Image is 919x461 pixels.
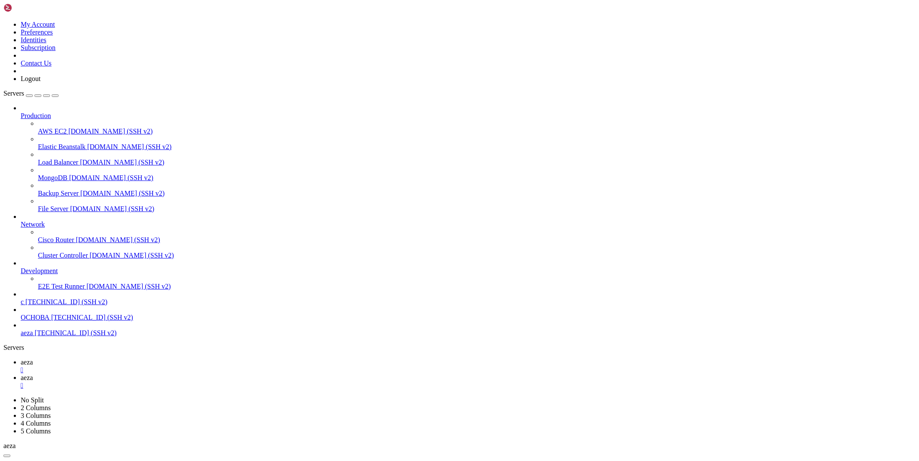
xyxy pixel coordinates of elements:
[21,75,40,82] a: Logout
[21,59,52,67] a: Contact Us
[38,190,79,197] span: Backup Server
[3,194,807,201] x-row: *** System restart required ***
[38,205,916,213] a: File Server [DOMAIN_NAME] (SSH v2)
[38,252,916,259] a: Cluster Controller [DOMAIN_NAME] (SSH v2)
[38,228,916,244] li: Cisco Router [DOMAIN_NAME] (SSH v2)
[21,358,916,374] a: aeza
[3,442,16,449] span: aeza
[38,174,67,181] span: MongoDB
[38,135,916,151] li: Elastic Beanstalk [DOMAIN_NAME] (SSH v2)
[38,244,916,259] li: Cluster Controller [DOMAIN_NAME] (SSH v2)
[38,205,69,212] span: File Server
[69,128,153,135] span: [DOMAIN_NAME] (SSH v2)
[21,298,916,306] a: с [TECHNICAL_ID] (SSH v2)
[38,128,67,135] span: AWS EC2
[38,159,916,166] a: Load Balancer [DOMAIN_NAME] (SSH v2)
[21,112,51,119] span: Production
[3,84,807,91] x-row: Swap usage: 4% IPv6 address for ens3: [TECHNICAL_ID]
[21,21,55,28] a: My Account
[3,69,807,77] x-row: Usage of /: 22.7% of 29.44GB Users logged in: 0
[21,374,916,389] a: aeza
[21,213,916,259] li: Network
[3,90,24,97] span: Servers
[21,221,916,228] a: Network
[21,321,916,337] li: aeza [TECHNICAL_ID] (SSH v2)
[76,236,160,243] span: [DOMAIN_NAME] (SSH v2)
[38,143,916,151] a: Elastic Beanstalk [DOMAIN_NAME] (SSH v2)
[21,44,56,51] a: Subscription
[38,236,74,243] span: Cisco Router
[81,190,165,197] span: [DOMAIN_NAME] (SSH v2)
[3,201,807,209] x-row: Last login: [DATE] from [TECHNICAL_ID]
[21,259,916,290] li: Development
[21,298,24,305] span: с
[3,33,807,40] x-row: * Support: [URL][DOMAIN_NAME]
[38,283,85,290] span: E2E Test Runner
[3,3,53,12] img: Shellngn
[3,3,807,11] x-row: Welcome to Ubuntu 24.04.3 LTS (GNU/Linux 6.8.0-48-generic x86_64)
[3,99,807,106] x-row: * Strictly confined Kubernetes makes edge and IoT secure. Learn how MicroK8s
[21,329,33,336] span: aeza
[38,283,916,290] a: E2E Test Runner [DOMAIN_NAME] (SSH v2)
[38,159,78,166] span: Load Balancer
[38,120,916,135] li: AWS EC2 [DOMAIN_NAME] (SSH v2)
[80,159,165,166] span: [DOMAIN_NAME] (SSH v2)
[3,223,807,230] x-row: root@homelyflesh:~# mkdir cloudflare/scraper
[3,165,807,172] x-row: Enable ESM Apps to receive additional future security updates.
[21,382,916,389] a: 
[38,143,86,150] span: Elastic Beanstalk
[21,314,50,321] span: ОСНОВА
[25,298,107,305] span: [TECHNICAL_ID] (SSH v2)
[21,112,916,120] a: Production
[21,404,51,411] a: 2 Columns
[87,143,172,150] span: [DOMAIN_NAME] (SSH v2)
[38,236,916,244] a: Cisco Router [DOMAIN_NAME] (SSH v2)
[21,28,53,36] a: Preferences
[90,252,174,259] span: [DOMAIN_NAME] (SSH v2)
[38,252,88,259] span: Cluster Controller
[21,420,51,427] a: 4 Columns
[21,290,916,306] li: с [TECHNICAL_ID] (SSH v2)
[21,314,916,321] a: ОСНОВА [TECHNICAL_ID] (SSH v2)
[34,329,116,336] span: [TECHNICAL_ID] (SSH v2)
[38,190,916,197] a: Backup Server [DOMAIN_NAME] (SSH v2)
[3,216,807,223] x-row: -bash: cd: cloudflare/scraper: No such file or directory
[21,412,51,419] a: 3 Columns
[3,47,807,55] x-row: System information as of [DATE]
[21,306,916,321] li: ОСНОВА [TECHNICAL_ID] (SSH v2)
[21,358,33,366] span: aeza
[38,275,916,290] li: E2E Test Runner [DOMAIN_NAME] (SSH v2)
[3,150,807,157] x-row: 0 updates can be applied immediately.
[38,128,916,135] a: AWS EC2 [DOMAIN_NAME] (SSH v2)
[21,366,916,374] a: 
[3,344,916,352] div: Servers
[3,209,807,216] x-row: root@homelyflesh:~# cd cloudflare/scraper
[69,174,153,181] span: [DOMAIN_NAME] (SSH v2)
[3,77,807,84] x-row: Memory usage: 42% IPv4 address for ens3: [TECHNICAL_ID]
[38,182,916,197] li: Backup Server [DOMAIN_NAME] (SSH v2)
[21,267,58,274] span: Development
[21,329,916,337] a: aeza [TECHNICAL_ID] (SSH v2)
[21,36,47,44] a: Identities
[21,221,45,228] span: Network
[76,230,80,238] div: (20, 31)
[51,314,133,321] span: [TECHNICAL_ID] (SSH v2)
[38,197,916,213] li: File Server [DOMAIN_NAME] (SSH v2)
[3,230,807,238] x-row: root@homelyflesh:~#
[38,166,916,182] li: MongoDB [DOMAIN_NAME] (SSH v2)
[3,25,807,33] x-row: * Management: [URL][DOMAIN_NAME]
[38,174,916,182] a: MongoDB [DOMAIN_NAME] (SSH v2)
[21,427,51,435] a: 5 Columns
[21,104,916,213] li: Production
[70,205,155,212] span: [DOMAIN_NAME] (SSH v2)
[3,18,807,25] x-row: * Documentation: [URL][DOMAIN_NAME]
[21,267,916,275] a: Development
[3,90,59,97] a: Servers
[3,106,807,113] x-row: just raised the bar for easy, resilient and secure K8s cluster deployment.
[87,283,171,290] span: [DOMAIN_NAME] (SSH v2)
[21,396,44,404] a: No Split
[3,135,807,143] x-row: Expanded Security Maintenance for Applications is not enabled.
[3,121,807,128] x-row: [URL][DOMAIN_NAME]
